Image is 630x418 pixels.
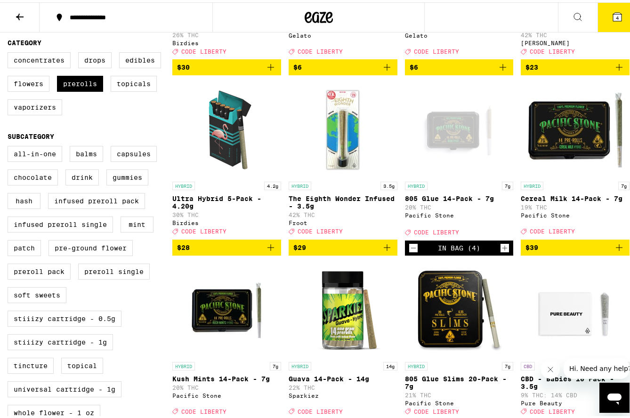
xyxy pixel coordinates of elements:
p: 26% THC [172,30,281,36]
p: Guava 14-Pack - 14g [289,373,397,380]
p: HYBRID [521,179,543,188]
span: CODE LIBERTY [414,46,459,52]
p: HYBRID [405,179,428,188]
label: Preroll Single [78,261,150,277]
p: Kush Mints 14-Pack - 7g [172,373,281,380]
img: Pacific Stone - 805 Glue Slims 20-Pack - 7g [412,261,506,355]
p: CBD - Babies 10 Pack - 3.5g [521,373,630,388]
label: Hash [8,191,40,207]
p: 3.5g [380,179,397,188]
legend: Subcategory [8,130,54,138]
label: Vaporizers [8,97,62,113]
button: Increment [500,241,509,250]
label: Topicals [111,73,157,89]
p: 21% THC [405,390,514,396]
button: Add to bag [172,57,281,73]
a: Open page for 805 Glue Slims 20-Pack - 7g from Pacific Stone [405,261,514,417]
a: Open page for Cereal Milk 14-Pack - 7g from Pacific Stone [521,80,630,237]
span: $6 [410,61,418,69]
p: 42% THC [521,30,630,36]
div: [PERSON_NAME] [521,38,630,44]
button: Add to bag [289,237,397,253]
p: 9% THC: 14% CBD [521,390,630,396]
a: Open page for The Eighth Wonder Infused - 3.5g from Froot [289,80,397,237]
span: CODE LIBERTY [530,46,575,52]
div: Birdies [172,38,281,44]
label: Infused Preroll Single [8,214,113,230]
label: Soft Sweets [8,285,66,301]
label: Infused Preroll Pack [48,191,145,207]
label: Pre-ground Flower [48,238,133,254]
span: CODE LIBERTY [414,406,459,412]
div: Pacific Stone [405,398,514,404]
button: Add to bag [289,57,397,73]
label: STIIIZY Cartridge - 0.5g [8,308,121,324]
label: Universal Cartridge - 1g [8,379,121,395]
span: CODE LIBERTY [530,406,575,412]
iframe: Message from company [564,356,630,377]
button: Add to bag [405,57,514,73]
img: Birdies - Ultra Hybrid 5-Pack - 4.20g [179,80,274,175]
p: HYBRID [405,360,428,368]
p: 14g [383,360,397,368]
label: Drink [65,167,99,183]
p: 7g [502,179,513,188]
div: Pure Beauty [521,398,630,404]
span: $29 [293,241,306,249]
span: CODE LIBERTY [181,226,226,233]
div: Gelato [289,30,397,36]
p: Cereal Milk 14-Pack - 7g [521,193,630,200]
a: Open page for Guava 14-Pack - 14g from Sparkiez [289,261,397,417]
p: 30% THC [172,209,281,216]
span: $39 [525,241,538,249]
p: 42% THC [289,209,397,216]
p: CBD [521,360,535,368]
label: Balms [70,144,103,160]
span: CODE LIBERTY [181,406,226,412]
div: Birdies [172,217,281,224]
a: Open page for CBD - Babies 10 Pack - 3.5g from Pure Beauty [521,261,630,417]
span: Hi. Need any help? [6,7,68,14]
p: 7g [618,179,630,188]
p: 7g [502,360,513,368]
label: Patch [8,238,41,254]
img: Pacific Stone - Cereal Milk 14-Pack - 7g [528,80,622,175]
button: Decrement [409,241,418,250]
img: Pure Beauty - CBD - Babies 10 Pack - 3.5g [528,261,622,355]
label: Prerolls [57,73,103,89]
legend: Category [8,37,41,44]
span: $28 [177,241,190,249]
span: CODE LIBERTY [298,46,343,52]
p: 805 Glue 14-Pack - 7g [405,193,514,200]
p: HYBRID [289,179,311,188]
label: Tincture [8,355,54,371]
span: CODE LIBERTY [298,406,343,412]
span: 4 [616,13,619,18]
label: Edibles [119,50,161,66]
button: Add to bag [172,237,281,253]
p: Ultra Hybrid 5-Pack - 4.20g [172,193,281,208]
span: CODE LIBERTY [298,226,343,233]
div: Pacific Stone [172,390,281,396]
p: 20% THC [405,202,514,208]
div: Sparkiez [289,390,397,396]
a: Open page for Kush Mints 14-Pack - 7g from Pacific Stone [172,261,281,417]
img: Froot - The Eighth Wonder Infused - 3.5g [296,80,390,175]
label: STIIIZY Cartridge - 1g [8,332,113,348]
img: Pacific Stone - Kush Mints 14-Pack - 7g [179,261,274,355]
div: Gelato [405,30,514,36]
p: HYBRID [289,360,311,368]
iframe: Button to launch messaging window [599,380,630,410]
p: 19% THC [521,202,630,208]
img: Sparkiez - Guava 14-Pack - 14g [296,261,390,355]
a: Open page for Ultra Hybrid 5-Pack - 4.20g from Birdies [172,80,281,237]
span: CODE LIBERTY [530,226,575,233]
a: Open page for 805 Glue 14-Pack - 7g from Pacific Stone [405,80,514,238]
label: Concentrates [8,50,71,66]
span: CODE LIBERTY [181,46,226,52]
label: All-In-One [8,144,62,160]
p: 4.2g [264,179,281,188]
iframe: Close message [541,358,560,377]
label: Topical [61,355,103,371]
label: Gummies [106,167,148,183]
